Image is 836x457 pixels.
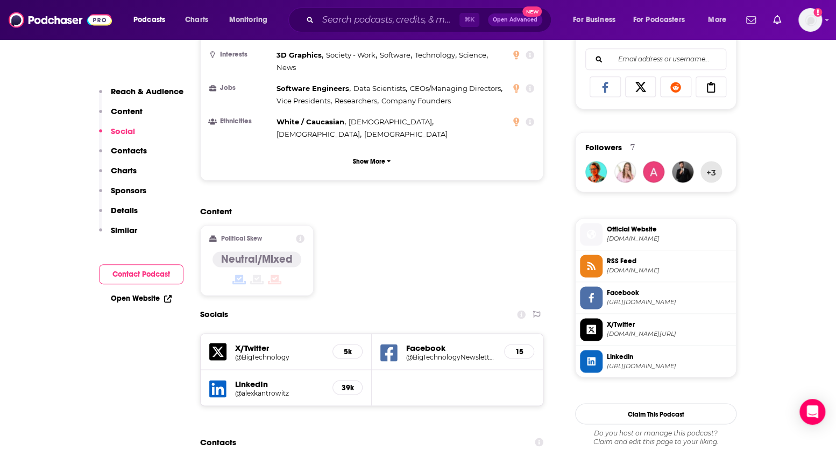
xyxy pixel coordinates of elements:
button: Open AdvancedNew [488,13,542,26]
input: Search podcasts, credits, & more... [318,11,459,29]
a: Facebook[URL][DOMAIN_NAME] [580,286,732,309]
input: Email address or username... [594,49,717,69]
svg: Add a profile image [813,8,822,17]
p: Social [111,126,135,136]
button: Sponsors [99,185,146,205]
span: [DEMOGRAPHIC_DATA] [364,130,448,138]
span: CEOs/Managing Directors [410,84,501,93]
h3: Interests [209,51,272,58]
span: More [708,12,726,27]
h5: 5k [342,347,353,356]
span: Charts [185,12,208,27]
a: prwmegan [614,161,636,182]
button: Contacts [99,145,147,165]
button: Similar [99,225,137,245]
span: https://www.facebook.com/BigTechnologyNewsletter [607,298,732,306]
span: Software Engineers [277,84,349,93]
h2: Content [200,206,535,216]
a: X/Twitter[DOMAIN_NAME][URL] [580,318,732,341]
span: , [277,49,323,61]
h2: Contacts [200,432,236,452]
span: Company Founders [381,96,451,105]
span: , [349,116,434,128]
span: Data Scientists [353,84,406,93]
button: open menu [222,11,281,29]
span: ⌘ K [459,13,479,27]
button: Charts [99,165,137,185]
a: Share on X/Twitter [625,76,656,97]
a: Share on Facebook [590,76,621,97]
h2: Political Skew [221,235,262,242]
div: Open Intercom Messenger [799,399,825,425]
span: , [326,49,377,61]
span: White / Caucasian [277,117,344,126]
p: Similar [111,225,137,235]
h5: 39k [342,383,353,392]
span: https://www.linkedin.com/in/alexkantrowitz [607,362,732,370]
span: Researchers [335,96,377,105]
span: Monitoring [229,12,267,27]
span: , [380,49,412,61]
h5: 15 [513,347,525,356]
p: Contacts [111,145,147,156]
button: Contact Podcast [99,264,183,284]
a: RSS Feed[DOMAIN_NAME] [580,255,732,277]
h5: X/Twitter [235,342,324,353]
span: New [522,6,542,17]
p: Sponsors [111,185,146,195]
p: Show More [353,158,385,165]
button: Details [99,205,138,225]
span: , [277,95,332,107]
a: @BigTechnology [235,353,324,361]
a: aggazzola [643,161,664,182]
button: open menu [626,11,700,29]
a: @alexkantrowitz [235,389,324,397]
a: Share on Reddit [660,76,691,97]
span: Linkedin [607,351,732,361]
a: Official Website[DOMAIN_NAME] [580,223,732,245]
span: , [335,95,379,107]
h4: Neutral/Mixed [221,252,293,266]
img: User Profile [798,8,822,32]
img: JohirMia [672,161,693,182]
a: Show notifications dropdown [742,11,760,29]
img: Podchaser - Follow, Share and Rate Podcasts [9,10,112,30]
div: Search podcasts, credits, & more... [299,8,562,32]
a: Open Website [111,294,172,303]
div: Search followers [585,48,726,70]
button: Reach & Audience [99,86,183,106]
p: Details [111,205,138,215]
span: Logged in as canningRWJ [798,8,822,32]
span: Technology [414,51,455,59]
a: @BigTechnologyNewsletter [406,353,495,361]
span: [DEMOGRAPHIC_DATA] [277,130,360,138]
span: Followers [585,142,622,152]
span: News [277,63,296,72]
span: Software [380,51,410,59]
span: Science [459,51,486,59]
span: Vice Presidents [277,96,330,105]
span: bigtechnology.com [607,235,732,243]
h5: LinkedIn [235,378,324,389]
span: , [277,128,362,140]
span: Do you host or manage this podcast? [575,428,736,437]
a: Show notifications dropdown [769,11,785,29]
button: open menu [565,11,629,29]
a: SairMcKee [585,161,607,182]
button: open menu [700,11,740,29]
button: Social [99,126,135,146]
span: Podcasts [133,12,165,27]
h2: Socials [200,304,228,325]
a: Copy Link [696,76,727,97]
span: , [353,82,407,95]
span: 3D Graphics [277,51,322,59]
span: X/Twitter [607,320,732,329]
div: 7 [630,143,635,152]
button: open menu [126,11,179,29]
p: Content [111,106,143,116]
a: Linkedin[URL][DOMAIN_NAME] [580,350,732,372]
h3: Jobs [209,85,272,92]
span: Open Advanced [493,17,537,23]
